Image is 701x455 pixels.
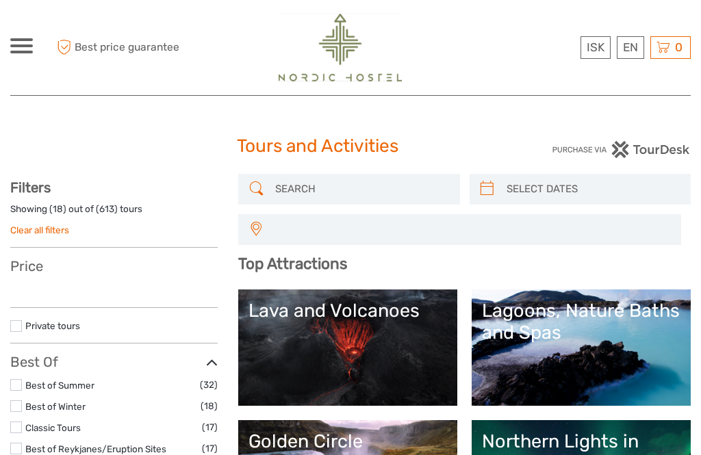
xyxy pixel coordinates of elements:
a: Best of Winter [25,401,86,412]
label: 18 [53,203,63,216]
img: PurchaseViaTourDesk.png [552,141,691,158]
span: (17) [202,419,218,435]
div: Lava and Volcanoes [248,300,447,322]
b: Top Attractions [238,255,347,273]
a: Lava and Volcanoes [248,300,447,395]
input: SELECT DATES [501,177,684,201]
a: Lagoons, Nature Baths and Spas [482,300,680,395]
a: Best of Summer [25,380,94,391]
a: Best of Reykjanes/Eruption Sites [25,443,166,454]
span: (18) [201,398,218,414]
span: 0 [673,40,685,54]
div: EN [617,36,644,59]
div: Golden Circle [248,430,447,452]
h3: Price [10,258,218,274]
span: Best price guarantee [53,36,181,59]
a: Classic Tours [25,422,81,433]
strong: Filters [10,179,51,196]
a: Clear all filters [10,224,69,235]
h3: Best Of [10,354,218,370]
span: ISK [587,40,604,54]
div: Showing ( ) out of ( ) tours [10,203,218,224]
label: 613 [99,203,114,216]
div: Lagoons, Nature Baths and Spas [482,300,680,344]
a: Private tours [25,320,80,331]
span: (32) [200,377,218,393]
input: SEARCH [270,177,453,201]
h1: Tours and Activities [237,135,463,157]
img: 2454-61f15230-a6bf-4303-aa34-adabcbdb58c5_logo_big.png [279,14,402,81]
